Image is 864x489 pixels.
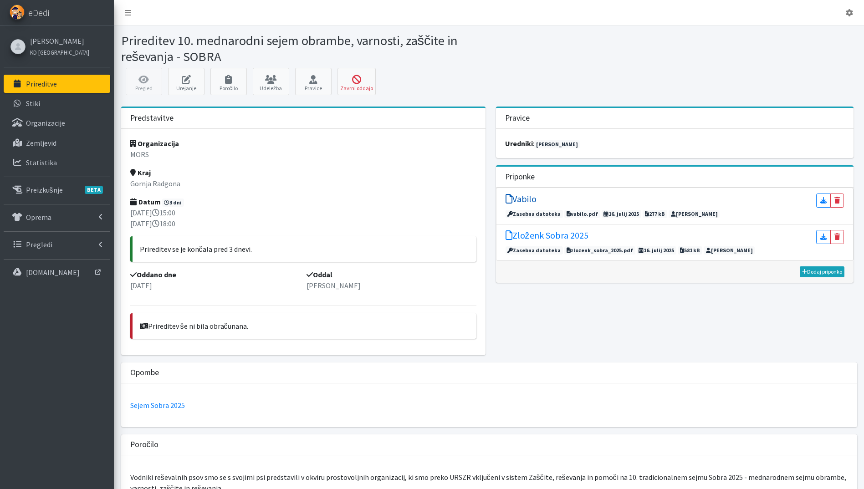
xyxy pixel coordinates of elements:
p: Oprema [26,213,51,222]
p: [DATE] 15:00 [DATE] 18:00 [130,207,477,229]
a: KD [GEOGRAPHIC_DATA] [30,46,89,57]
p: Statistika [26,158,57,167]
a: Sejem Sobra 2025 [130,401,185,410]
p: [DOMAIN_NAME] [26,268,80,277]
a: Prireditve [4,75,110,93]
a: Dodaj priponko [800,266,844,277]
strong: uredniki [505,139,533,148]
a: Stiki [4,94,110,112]
p: MORS [130,149,477,160]
span: 16. julij 2025 [637,246,677,255]
p: Organizacije [26,118,65,127]
a: Organizacije [4,114,110,132]
p: Preizkušnje [26,185,63,194]
button: Zavrni oddajo [337,68,376,95]
p: Stiki [26,99,40,108]
a: [PERSON_NAME] [30,36,89,46]
h5: Vabilo [506,194,537,204]
a: Urejanje [168,68,204,95]
span: eDedi [28,6,49,20]
div: : [496,129,854,158]
h3: Predstavitve [130,113,174,123]
h3: Opombe [130,368,159,377]
img: eDedi [10,5,25,20]
h3: Pravice [505,113,530,123]
a: Pregledi [4,235,110,254]
small: KD [GEOGRAPHIC_DATA] [30,49,89,56]
span: 16. julij 2025 [602,210,642,218]
a: Udeležba [253,68,289,95]
a: [PERSON_NAME] [534,140,581,148]
a: PreizkušnjeBETA [4,181,110,199]
a: Pravice [295,68,332,95]
strong: Kraj [130,168,151,177]
p: Prireditve [26,79,57,88]
strong: Oddano dne [130,270,176,279]
span: Zasebna datoteka [506,210,563,218]
span: zlozenk_sobra_2025.pdf [564,246,635,255]
span: 3 dni [162,199,184,207]
a: Zemljevid [4,134,110,152]
span: 581 kB [678,246,702,255]
p: Prireditev še ni bila obračunana. [140,321,470,331]
p: [PERSON_NAME] [307,280,476,291]
h5: Zloženk Sobra 2025 [506,230,588,241]
strong: Organizacija [130,139,179,148]
h3: Poročilo [130,440,159,449]
strong: Oddal [307,270,332,279]
p: [DATE] [130,280,300,291]
h1: Prireditev 10. mednarodni sejem obrambe, varnosti, zaščite in reševanja - SOBRA [121,33,486,64]
h3: Priponke [505,172,535,182]
span: [PERSON_NAME] [669,210,720,218]
p: Pregledi [26,240,52,249]
a: Vabilo [506,194,537,208]
span: [PERSON_NAME] [704,246,755,255]
a: Poročilo [210,68,247,95]
span: vabilo.pdf [564,210,600,218]
p: Zemljevid [26,138,56,148]
a: [DOMAIN_NAME] [4,263,110,281]
a: Statistika [4,153,110,172]
strong: Datum [130,197,161,206]
a: Zloženk Sobra 2025 [506,230,588,244]
span: BETA [85,186,103,194]
p: Gornja Radgona [130,178,477,189]
span: 277 kB [643,210,667,218]
p: Prireditev se je končala pred 3 dnevi. [140,244,470,255]
span: Zasebna datoteka [506,246,563,255]
a: Oprema [4,208,110,226]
